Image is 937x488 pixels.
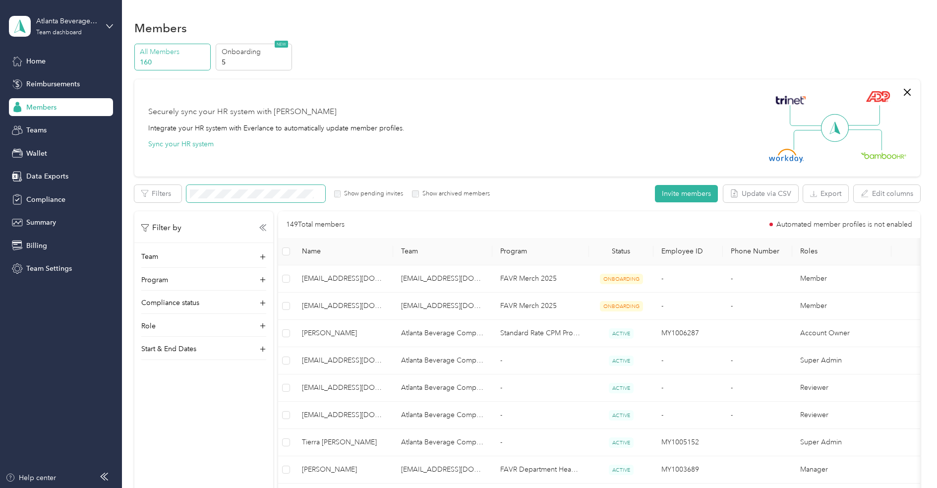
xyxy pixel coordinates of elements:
button: Sync your HR system [148,139,214,149]
div: Team dashboard [36,30,82,36]
span: - [731,411,733,419]
span: Automated member profiles is not enabled [776,221,912,228]
td: favr+atlantabev@everlance.com (You) [294,347,393,374]
span: [PERSON_NAME] [302,328,385,339]
button: Export [803,185,848,202]
th: Name [294,238,393,265]
td: Standard Rate CPM Program [492,320,589,347]
td: Tierra Anne Rodvelt [294,429,393,456]
td: Scott Douglas Ballou [294,320,393,347]
td: - [492,347,589,374]
td: MY1005152 [653,429,723,456]
p: Team [141,251,158,262]
td: 71285maurice@gmail.com [294,265,393,293]
th: Roles [792,238,891,265]
img: Trinet [773,93,808,107]
label: Show archived members [419,189,490,198]
td: thouse@atlantabev.com [393,293,492,320]
td: Atlanta Beverage Company [393,347,492,374]
span: - [731,383,733,392]
button: Help center [5,473,56,483]
td: - [492,402,589,429]
p: All Members [140,47,207,57]
span: [EMAIL_ADDRESS][DOMAIN_NAME] [302,273,385,284]
div: Integrate your HR system with Everlance to automatically update member profiles. [148,123,405,133]
span: ACTIVE [609,356,634,366]
span: NEW [275,41,288,48]
td: favr1+atlantabev@everlance.com [294,374,393,402]
span: Compliance [26,194,65,205]
td: cgreen@atlantabev.com [393,456,492,484]
span: Tierra [PERSON_NAME] [302,437,385,448]
p: 149 Total members [286,219,345,230]
p: Compliance status [141,298,199,308]
button: Update via CSV [723,185,798,202]
button: Invite members [655,185,718,202]
td: Atlanta Beverage Company [393,429,492,456]
img: Line Left Up [790,105,824,126]
span: Wallet [26,148,47,159]
span: ACTIVE [609,383,634,393]
td: Super Admin [792,429,891,456]
p: Filter by [141,222,181,234]
span: ONBOARDING [600,301,643,311]
span: ACTIVE [609,328,634,339]
td: ONBOARDING [589,293,653,320]
td: jreaid@atlantabev.com [393,265,492,293]
th: Status [589,238,653,265]
th: Employee ID [653,238,723,265]
span: Name [302,247,385,255]
p: 160 [140,57,207,67]
td: - [653,347,723,374]
td: Christopher E. Green [294,456,393,484]
span: Teams [26,125,47,135]
iframe: Everlance-gr Chat Button Frame [881,432,937,488]
td: - [653,293,723,320]
span: - [731,302,733,310]
td: Member [792,293,891,320]
td: Account Owner [792,320,891,347]
td: Manager [792,456,891,484]
p: Role [141,321,156,331]
td: FAVR Merch 2025 [492,293,589,320]
span: - [731,356,733,365]
td: pedroaviles825@yahoo.com [294,293,393,320]
p: Program [141,275,168,285]
td: Atlanta Beverage Company [393,374,492,402]
td: ONBOARDING [589,265,653,293]
td: - [653,265,723,293]
span: [EMAIL_ADDRESS][DOMAIN_NAME] [302,410,385,421]
span: [EMAIL_ADDRESS][DOMAIN_NAME] (You) [302,355,385,366]
td: MY1003689 [653,456,723,484]
td: Atlanta Beverage Company [393,320,492,347]
label: Show pending invites [341,189,403,198]
img: Line Right Down [847,129,882,151]
button: Edit columns [854,185,920,202]
span: ACTIVE [609,465,634,475]
img: ADP [866,91,890,102]
span: [EMAIL_ADDRESS][DOMAIN_NAME] [302,382,385,393]
span: - [731,274,733,283]
td: - [653,374,723,402]
td: - [653,402,723,429]
td: FAVR Department Head 2025 [492,456,589,484]
button: Filters [134,185,181,202]
img: Line Left Down [793,129,828,150]
td: Atlanta Beverage Company [393,402,492,429]
td: Super Admin [792,347,891,374]
span: Team Settings [26,263,72,274]
td: Reviewer [792,402,891,429]
td: Member [792,265,891,293]
th: Program [492,238,589,265]
td: Reviewer [792,374,891,402]
img: Workday [769,149,804,163]
td: favr2+atlantabev@everlance.com [294,402,393,429]
div: Atlanta Beverage Company [36,16,98,26]
img: Line Right Up [845,105,880,126]
td: MY1006287 [653,320,723,347]
span: Home [26,56,46,66]
span: [EMAIL_ADDRESS][DOMAIN_NAME] [302,301,385,311]
td: - [492,429,589,456]
div: Securely sync your HR system with [PERSON_NAME] [148,106,337,118]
